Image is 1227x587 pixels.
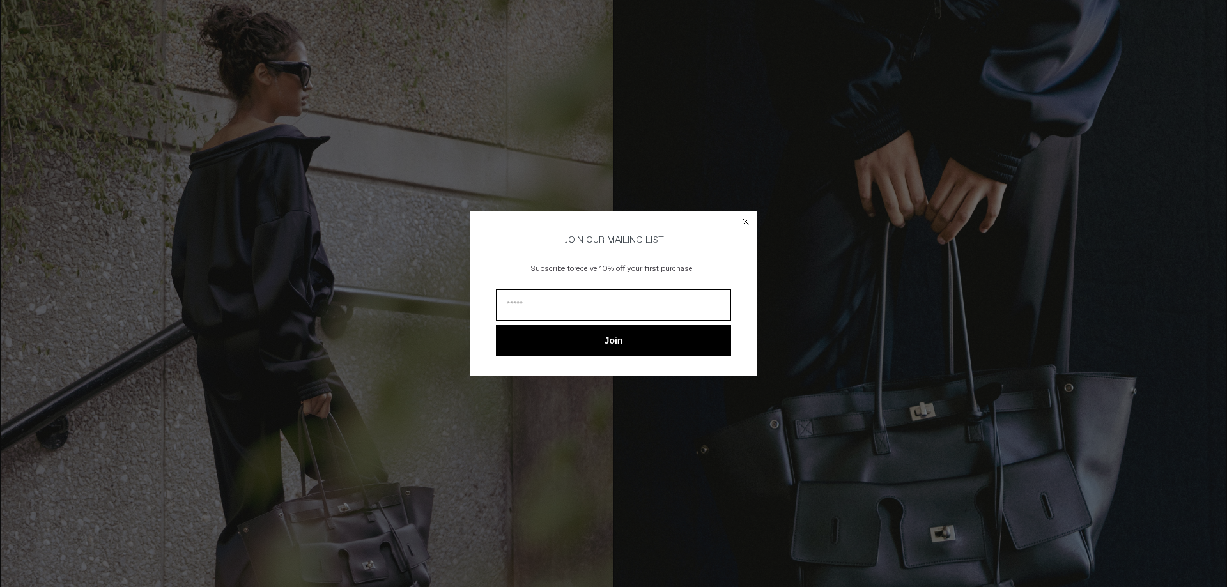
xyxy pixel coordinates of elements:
button: Close dialog [739,215,752,228]
span: Subscribe to [531,264,574,274]
button: Join [496,325,731,356]
span: receive 10% off your first purchase [574,264,693,274]
input: Email [496,289,731,321]
span: JOIN OUR MAILING LIST [563,234,664,246]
